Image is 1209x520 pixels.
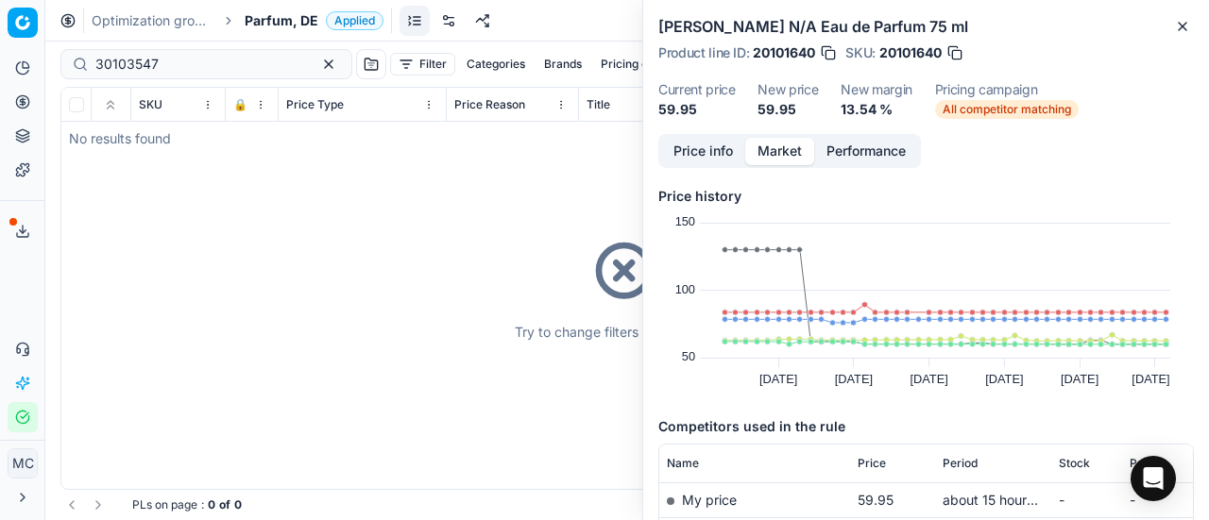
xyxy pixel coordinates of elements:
span: Price Reason [454,97,525,112]
span: Parfum, DEApplied [245,11,383,30]
button: Filter [390,53,455,75]
dd: 59.95 [658,100,735,119]
div: : [132,497,242,512]
text: [DATE] [1132,372,1169,386]
span: 🔒 [233,97,247,112]
dt: New margin [841,83,912,96]
h2: [PERSON_NAME] N/A Eau de Parfum 75 ml [658,15,1194,38]
span: PLs on page [132,497,197,512]
button: Pricing campaign [593,53,702,75]
span: SKU [139,97,162,112]
span: SKU : [845,46,876,59]
button: MC [8,448,38,478]
span: Product line ID : [658,46,749,59]
button: Expand all [99,93,122,116]
span: Period [943,456,978,471]
h5: Competitors used in the rule [658,417,1194,436]
div: Try to change filters or search query [515,323,740,342]
text: [DATE] [985,372,1023,386]
h5: Price history [658,187,1194,206]
td: - [1122,482,1193,517]
text: 100 [675,282,695,296]
text: [DATE] [759,372,797,386]
span: Name [667,456,699,471]
nav: breadcrumb [92,11,383,30]
span: Applied [326,11,383,30]
dd: 59.95 [758,100,818,119]
text: 50 [682,349,695,363]
button: Market [745,138,814,165]
button: Price info [661,138,745,165]
strong: of [219,497,230,512]
span: Parfum, DE [245,11,318,30]
button: Brands [536,53,589,75]
span: MC [9,449,37,478]
span: Promo [1130,456,1166,471]
dt: New price [758,83,818,96]
span: about 15 hours ago [943,492,1061,508]
td: - [1051,482,1122,517]
span: 20101640 [879,43,942,62]
span: 59.95 [858,492,894,508]
nav: pagination [60,494,110,516]
button: Performance [814,138,918,165]
span: Price [858,456,886,471]
strong: 0 [208,497,215,512]
text: 150 [675,214,695,228]
dt: Pricing campaign [935,83,1079,96]
span: My price [682,492,737,508]
button: Go to previous page [60,494,83,516]
button: Categories [459,53,533,75]
span: All competitor matching [935,100,1079,119]
span: Stock [1059,456,1090,471]
dd: 13.54 % [841,100,912,119]
text: [DATE] [835,372,873,386]
text: [DATE] [1061,372,1098,386]
button: Go to next page [87,494,110,516]
input: Search by SKU or title [95,55,302,74]
div: Open Intercom Messenger [1131,456,1176,501]
span: Price Type [286,97,344,112]
span: Title [587,97,610,112]
span: 20101640 [753,43,815,62]
dt: Current price [658,83,735,96]
text: [DATE] [910,372,947,386]
strong: 0 [234,497,242,512]
a: Optimization groups [92,11,213,30]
